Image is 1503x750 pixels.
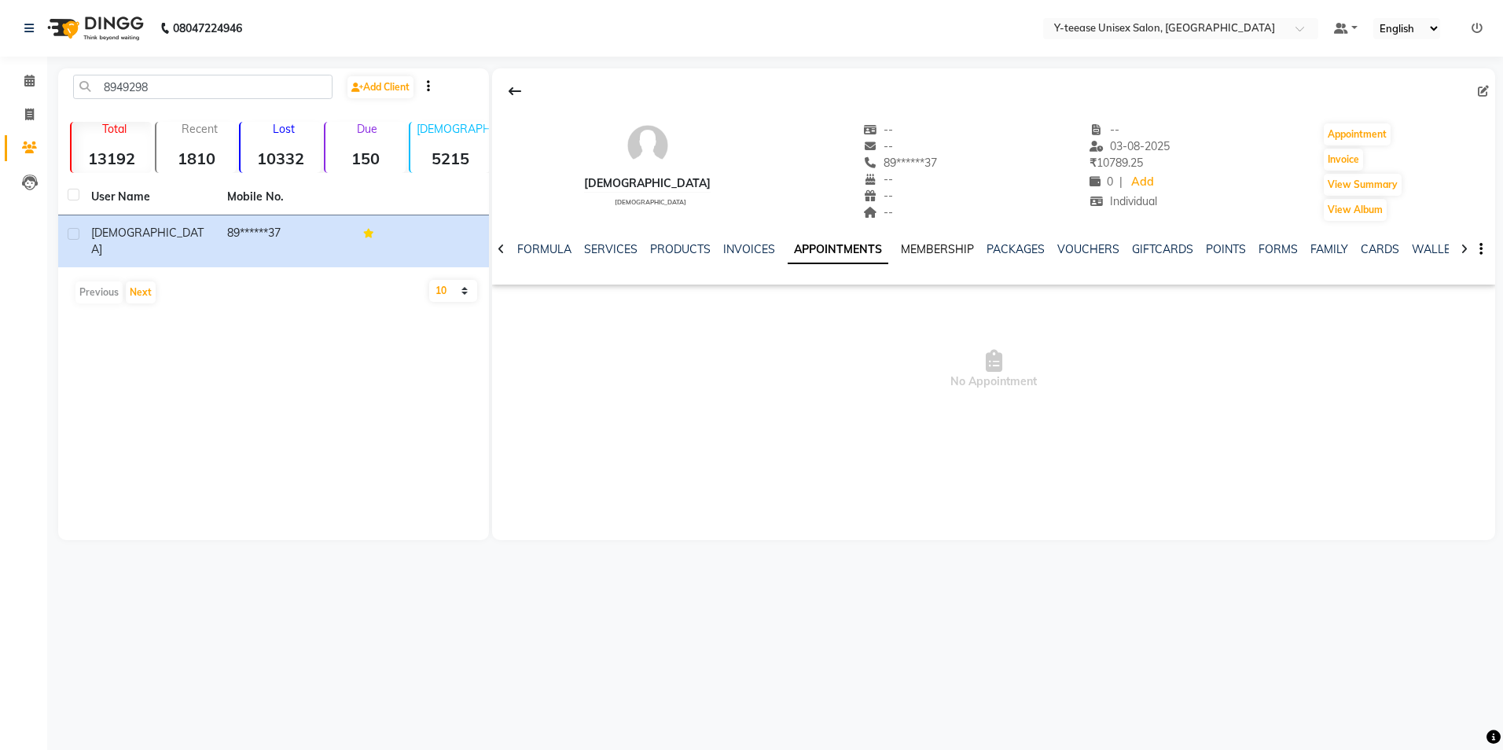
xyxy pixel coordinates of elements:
input: Search by Name/Mobile/Email/Code [73,75,333,99]
span: Individual [1090,194,1157,208]
strong: 150 [325,149,406,168]
p: Lost [247,122,321,136]
th: User Name [82,179,218,215]
span: 0 [1090,175,1113,189]
span: -- [864,205,894,219]
button: View Album [1324,199,1387,221]
button: Next [126,281,156,303]
span: [DEMOGRAPHIC_DATA] [615,198,686,206]
p: Total [78,122,152,136]
span: -- [864,172,894,186]
a: FAMILY [1310,242,1348,256]
a: INVOICES [723,242,775,256]
span: [DEMOGRAPHIC_DATA] [91,226,204,256]
span: -- [864,123,894,137]
button: Appointment [1324,123,1391,145]
a: CARDS [1361,242,1399,256]
a: Add [1129,171,1156,193]
a: FORMULA [517,242,571,256]
strong: 10332 [241,149,321,168]
a: MEMBERSHIP [901,242,974,256]
p: [DEMOGRAPHIC_DATA] [417,122,491,136]
a: Add Client [347,76,413,98]
strong: 1810 [156,149,237,168]
img: avatar [624,122,671,169]
span: -- [864,189,894,203]
button: View Summary [1324,174,1402,196]
span: No Appointment [492,291,1495,448]
span: 10789.25 [1090,156,1143,170]
a: SERVICES [584,242,638,256]
a: GIFTCARDS [1132,242,1193,256]
p: Recent [163,122,237,136]
b: 08047224946 [173,6,242,50]
a: POINTS [1206,242,1246,256]
a: FORMS [1259,242,1298,256]
img: logo [40,6,148,50]
a: VOUCHERS [1057,242,1119,256]
p: Due [329,122,406,136]
th: Mobile No. [218,179,354,215]
a: PRODUCTS [650,242,711,256]
a: APPOINTMENTS [788,236,888,264]
a: WALLET [1412,242,1457,256]
span: | [1119,174,1123,190]
div: [DEMOGRAPHIC_DATA] [584,175,711,192]
strong: 5215 [410,149,491,168]
span: -- [1090,123,1119,137]
span: 03-08-2025 [1090,139,1170,153]
span: -- [864,139,894,153]
div: Back to Client [498,76,531,106]
a: PACKAGES [987,242,1045,256]
span: ₹ [1090,156,1097,170]
button: Invoice [1324,149,1363,171]
strong: 13192 [72,149,152,168]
